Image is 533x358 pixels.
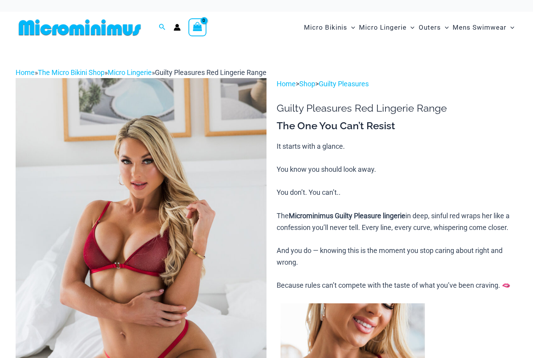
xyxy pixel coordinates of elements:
[188,18,206,36] a: View Shopping Cart, empty
[16,68,35,77] a: Home
[277,78,517,90] p: > >
[16,19,144,36] img: MM SHOP LOGO FLAT
[304,18,347,37] span: Micro Bikinis
[299,80,315,88] a: Shop
[347,18,355,37] span: Menu Toggle
[302,16,357,39] a: Micro BikinisMenu ToggleMenu Toggle
[174,24,181,31] a: Account icon link
[277,141,517,291] p: It starts with a glance. You know you should look away. You don’t. You can’t.. The in deep, sinfu...
[155,68,266,77] span: Guilty Pleasures Red Lingerie Range
[357,16,416,39] a: Micro LingerieMenu ToggleMenu Toggle
[16,68,266,77] span: » » »
[38,68,105,77] a: The Micro Bikini Shop
[417,16,451,39] a: OutersMenu ToggleMenu Toggle
[506,18,514,37] span: Menu Toggle
[289,212,405,220] b: Microminimus Guilty Pleasure lingerie
[453,18,506,37] span: Mens Swimwear
[441,18,449,37] span: Menu Toggle
[277,102,517,114] h1: Guilty Pleasures Red Lingerie Range
[159,23,166,32] a: Search icon link
[359,18,407,37] span: Micro Lingerie
[419,18,441,37] span: Outers
[301,14,517,41] nav: Site Navigation
[108,68,152,77] a: Micro Lingerie
[277,80,296,88] a: Home
[451,16,516,39] a: Mens SwimwearMenu ToggleMenu Toggle
[277,119,517,133] h3: The One You Can’t Resist
[407,18,414,37] span: Menu Toggle
[319,80,369,88] a: Guilty Pleasures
